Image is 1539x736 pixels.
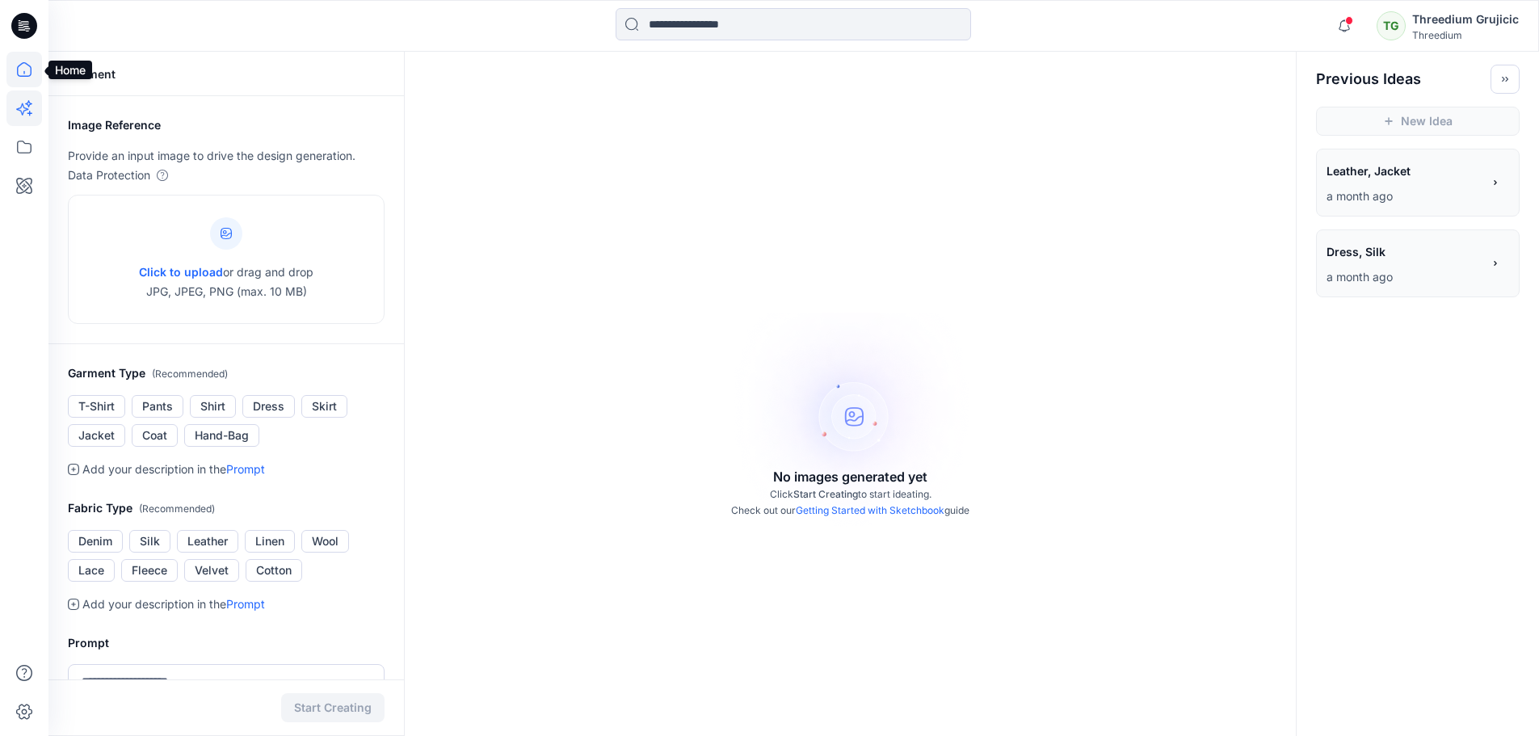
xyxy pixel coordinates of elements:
button: Hand-Bag [184,424,259,447]
p: Add your description in the [82,460,265,479]
h2: Prompt [68,633,385,653]
h2: Image Reference [68,116,385,135]
button: Fleece [121,559,178,582]
button: Shirt [190,395,236,418]
p: Click to start ideating. Check out our guide [731,486,969,519]
button: Velvet [184,559,239,582]
button: Coat [132,424,178,447]
button: Leather [177,530,238,553]
button: Jacket [68,424,125,447]
button: Silk [129,530,170,553]
a: Prompt [226,597,265,611]
h2: Garment Type [68,364,385,384]
div: Threedium [1412,29,1519,41]
span: Start Creating [793,488,858,500]
p: or drag and drop JPG, JPEG, PNG (max. 10 MB) [139,263,313,301]
a: Getting Started with Sketchbook [796,504,944,516]
button: Dress [242,395,295,418]
h2: Previous Ideas [1316,69,1421,89]
span: ( Recommended ) [139,503,215,515]
div: TG [1377,11,1406,40]
span: Click to upload [139,265,223,279]
span: Dress, Silk [1327,240,1480,263]
h2: Fabric Type [68,498,385,519]
button: Linen [245,530,295,553]
button: Cotton [246,559,302,582]
span: ( Recommended ) [152,368,228,380]
span: Leather, Jacket [1327,159,1480,183]
p: August 26, 2025 [1327,187,1482,206]
p: Data Protection [68,166,150,185]
div: Threedium Grujicic [1412,10,1519,29]
p: Add your description in the [82,595,265,614]
p: August 26, 2025 [1327,267,1482,287]
button: Skirt [301,395,347,418]
p: No images generated yet [773,467,927,486]
a: Prompt [226,462,265,476]
button: Pants [132,395,183,418]
button: Toggle idea bar [1491,65,1520,94]
p: Provide an input image to drive the design generation. [68,146,385,166]
button: Denim [68,530,123,553]
button: Lace [68,559,115,582]
button: Wool [301,530,349,553]
button: T-Shirt [68,395,125,418]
